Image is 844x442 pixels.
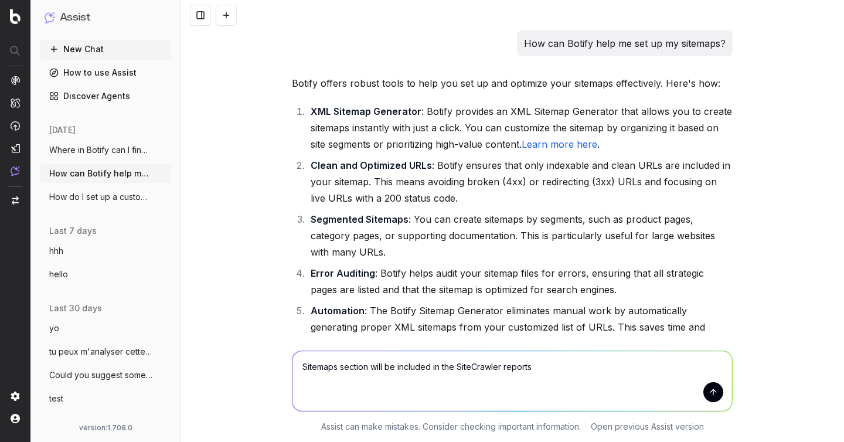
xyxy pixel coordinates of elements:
[311,213,409,225] strong: Segmented Sitemaps
[524,35,726,52] p: How can Botify help me set up my sitemaps?
[40,87,171,106] a: Discover Agents
[49,144,152,156] span: Where in Botify can I find a chart on co
[40,40,171,59] button: New Chat
[10,9,21,24] img: Botify logo
[49,393,63,404] span: test
[804,402,832,430] iframe: Intercom live chat
[40,342,171,361] button: tu peux m'analyser cette page : https://
[11,76,20,85] img: Analytics
[49,168,152,179] span: How can Botify help me set up my sitemap
[311,106,421,117] strong: XML Sitemap Generator
[40,265,171,284] button: hello
[311,267,375,279] strong: Error Auditing
[11,392,20,401] img: Setting
[45,9,166,26] button: Assist
[40,164,171,183] button: How can Botify help me set up my sitemap
[307,265,733,298] li: : Botify helps audit your sitemap files for errors, ensuring that all strategic pages are listed ...
[11,144,20,153] img: Studio
[307,157,733,206] li: : Botify ensures that only indexable and clean URLs are included in your sitemap. This means avoi...
[45,12,55,23] img: Assist
[40,319,171,338] button: yo
[311,305,365,317] strong: Automation
[49,346,152,358] span: tu peux m'analyser cette page : https://
[40,242,171,260] button: hhh
[522,138,597,150] a: Learn more here
[40,389,171,408] button: test
[49,245,63,257] span: hhh
[49,268,68,280] span: hello
[12,196,19,205] img: Switch project
[591,421,704,433] a: Open previous Assist version
[45,423,166,433] div: version: 1.708.0
[60,9,90,26] h1: Assist
[307,211,733,260] li: : You can create sitemaps by segments, such as product pages, category pages, or supporting docum...
[49,302,102,314] span: last 30 days
[49,191,152,203] span: How do I set up a custom alert in Botify
[49,322,59,334] span: yo
[40,188,171,206] button: How do I set up a custom alert in Botify
[11,414,20,423] img: My account
[11,166,20,176] img: Assist
[311,159,432,171] strong: Clean and Optimized URLs
[49,225,97,237] span: last 7 days
[321,421,581,433] p: Assist can make mistakes. Consider checking important information.
[40,366,171,385] button: Could you suggest some relative keywords
[11,121,20,131] img: Activation
[40,141,171,159] button: Where in Botify can I find a chart on co
[292,75,733,91] p: Botify offers robust tools to help you set up and optimize your sitemaps effectively. Here's how:
[307,302,733,352] li: : The Botify Sitemap Generator eliminates manual work by automatically generating proper XML site...
[307,103,733,152] li: : Botify provides an XML Sitemap Generator that allows you to create sitemaps instantly with just...
[49,124,76,136] span: [DATE]
[292,351,732,411] textarea: Sitemaps section will be included in the SiteCrawler reports
[11,98,20,108] img: Intelligence
[40,63,171,82] a: How to use Assist
[49,369,152,381] span: Could you suggest some relative keywords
